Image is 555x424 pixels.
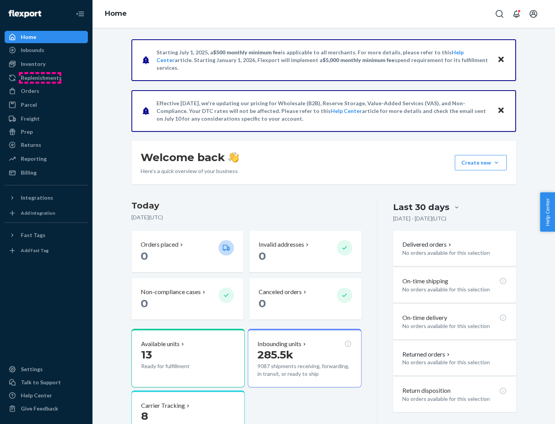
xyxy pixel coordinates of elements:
[21,194,53,202] div: Integrations
[141,362,212,370] p: Ready for fulfillment
[5,72,88,84] a: Replenishments
[402,286,507,293] p: No orders available for this selection
[5,402,88,415] button: Give Feedback
[21,101,37,109] div: Parcel
[21,405,58,412] div: Give Feedback
[99,3,133,25] ol: breadcrumbs
[156,99,490,123] p: Effective [DATE], we're updating our pricing for Wholesale (B2B), Reserve Storage, Value-Added Se...
[21,169,37,177] div: Billing
[21,46,44,54] div: Inbounds
[141,167,239,175] p: Here’s a quick overview of your business
[5,167,88,179] a: Billing
[5,85,88,97] a: Orders
[5,192,88,204] button: Integrations
[249,231,361,272] button: Invalid addresses 0
[5,126,88,138] a: Prep
[5,229,88,241] button: Fast Tags
[402,386,451,395] p: Return disposition
[540,192,555,232] button: Help Center
[526,6,541,22] button: Open account menu
[5,139,88,151] a: Returns
[131,278,243,320] button: Non-compliance cases 0
[5,113,88,125] a: Freight
[259,249,266,262] span: 0
[131,329,245,387] button: Available units13Ready for fulfillment
[228,152,239,163] img: hand-wave emoji
[141,150,239,164] h1: Welcome back
[402,240,453,249] button: Delivered orders
[21,33,36,41] div: Home
[249,278,361,320] button: Canceled orders 0
[21,60,45,68] div: Inventory
[72,6,88,22] button: Close Navigation
[141,249,148,262] span: 0
[402,277,448,286] p: On-time shipping
[402,350,451,359] button: Returned orders
[141,288,201,296] p: Non-compliance cases
[5,31,88,43] a: Home
[496,105,506,116] button: Close
[21,392,52,399] div: Help Center
[21,231,45,239] div: Fast Tags
[21,365,43,373] div: Settings
[259,297,266,310] span: 0
[21,155,47,163] div: Reporting
[131,231,243,272] button: Orders placed 0
[402,395,507,403] p: No orders available for this selection
[141,401,185,410] p: Carrier Tracking
[455,155,507,170] button: Create new
[141,348,152,361] span: 13
[5,363,88,375] a: Settings
[393,201,449,213] div: Last 30 days
[21,74,62,82] div: Replenishments
[259,240,304,249] p: Invalid addresses
[141,240,178,249] p: Orders placed
[257,362,351,378] p: 9087 shipments receiving, forwarding, in transit, or ready to ship
[141,409,148,422] span: 8
[5,389,88,402] a: Help Center
[402,313,447,322] p: On-time delivery
[21,128,33,136] div: Prep
[257,348,293,361] span: 285.5k
[509,6,524,22] button: Open notifications
[402,249,507,257] p: No orders available for this selection
[131,200,362,212] h3: Today
[105,9,127,18] a: Home
[131,214,362,221] p: [DATE] ( UTC )
[5,376,88,389] a: Talk to Support
[5,244,88,257] a: Add Fast Tag
[248,329,361,387] button: Inbounding units285.5k9087 shipments receiving, forwarding, in transit, or ready to ship
[5,153,88,165] a: Reporting
[5,207,88,219] a: Add Integration
[259,288,302,296] p: Canceled orders
[323,57,395,63] span: $5,000 monthly minimum fee
[21,115,40,123] div: Freight
[5,44,88,56] a: Inbounds
[402,322,507,330] p: No orders available for this selection
[402,358,507,366] p: No orders available for this selection
[141,340,180,348] p: Available units
[5,99,88,111] a: Parcel
[257,340,301,348] p: Inbounding units
[492,6,507,22] button: Open Search Box
[331,108,362,114] a: Help Center
[21,247,49,254] div: Add Fast Tag
[21,210,55,216] div: Add Integration
[393,215,446,222] p: [DATE] - [DATE] ( UTC )
[21,141,41,149] div: Returns
[21,379,61,386] div: Talk to Support
[5,58,88,70] a: Inventory
[213,49,281,56] span: $500 monthly minimum fee
[8,10,41,18] img: Flexport logo
[156,49,490,72] p: Starting July 1, 2025, a is applicable to all merchants. For more details, please refer to this a...
[141,297,148,310] span: 0
[21,87,39,95] div: Orders
[496,54,506,66] button: Close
